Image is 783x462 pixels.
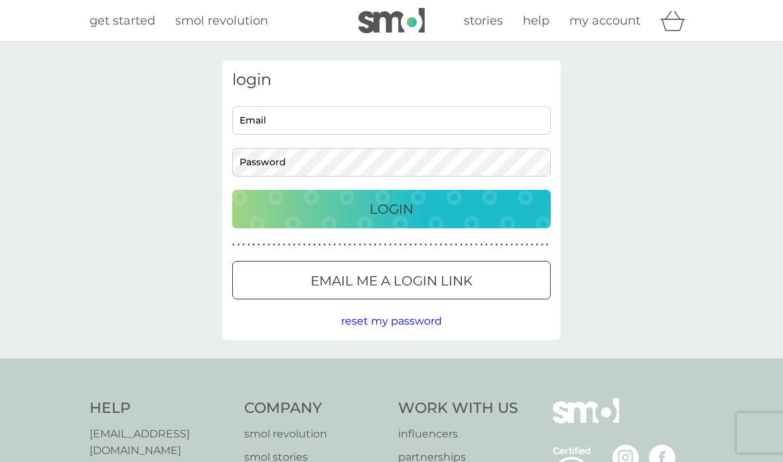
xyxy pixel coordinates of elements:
p: ● [288,242,291,248]
p: ● [399,242,402,248]
span: get started [90,13,155,28]
p: ● [267,242,270,248]
img: smol [553,398,619,443]
p: ● [354,242,356,248]
p: ● [425,242,427,248]
p: ● [238,242,240,248]
p: ● [389,242,391,248]
a: influencers [398,425,518,443]
p: ● [303,242,306,248]
h4: Work With Us [398,398,518,419]
p: ● [475,242,478,248]
p: ● [248,242,250,248]
p: ● [394,242,397,248]
p: ● [328,242,331,248]
p: ● [465,242,468,248]
p: ● [253,242,255,248]
button: Login [232,190,551,228]
span: smol revolution [175,13,268,28]
p: ● [516,242,518,248]
p: ● [435,242,437,248]
p: ● [409,242,412,248]
p: ● [273,242,275,248]
p: ● [510,242,513,248]
p: ● [419,242,422,248]
p: ● [348,242,351,248]
p: ● [429,242,432,248]
p: ● [490,242,493,248]
p: ● [384,242,387,248]
p: ● [334,242,336,248]
h4: Company [244,398,386,419]
a: [EMAIL_ADDRESS][DOMAIN_NAME] [90,425,231,459]
p: ● [379,242,382,248]
h4: Help [90,398,231,419]
a: get started [90,11,155,31]
p: ● [500,242,503,248]
p: ● [521,242,524,248]
p: ● [480,242,483,248]
p: Login [370,198,413,220]
p: ● [242,242,245,248]
p: ● [298,242,301,248]
p: ● [323,242,326,248]
p: ● [485,242,488,248]
p: ● [293,242,296,248]
p: ● [541,242,543,248]
a: stories [464,11,503,31]
h3: login [232,70,551,90]
p: ● [338,242,341,248]
p: ● [496,242,498,248]
img: smol [358,8,425,33]
span: stories [464,13,503,28]
span: help [523,13,549,28]
p: Email me a login link [311,270,472,291]
p: ● [470,242,472,248]
p: ● [308,242,311,248]
p: ● [531,242,534,248]
span: reset my password [341,315,442,327]
a: my account [569,11,640,31]
button: reset my password [341,313,442,330]
p: ● [232,242,235,248]
span: my account [569,13,640,28]
a: smol revolution [244,425,386,443]
p: ● [364,242,366,248]
p: ● [263,242,265,248]
p: ● [278,242,281,248]
p: ● [404,242,407,248]
p: ● [506,242,508,248]
p: ● [257,242,260,248]
p: ● [536,242,539,248]
p: ● [283,242,285,248]
p: ● [546,242,549,248]
p: ● [374,242,377,248]
p: ● [445,242,447,248]
div: basket [660,7,693,34]
p: ● [450,242,453,248]
p: ● [319,242,321,248]
p: ● [440,242,443,248]
a: help [523,11,549,31]
p: ● [359,242,362,248]
p: ● [455,242,458,248]
a: smol revolution [175,11,268,31]
p: ● [344,242,346,248]
p: ● [313,242,316,248]
p: ● [526,242,528,248]
button: Email me a login link [232,261,551,299]
p: ● [369,242,372,248]
p: ● [415,242,417,248]
p: ● [460,242,463,248]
